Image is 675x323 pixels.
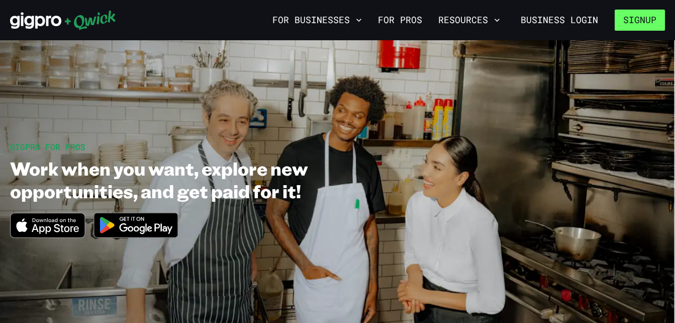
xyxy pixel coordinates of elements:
[268,12,366,29] button: For Businesses
[10,157,403,202] h1: Work when you want, explore new opportunities, and get paid for it!
[434,12,504,29] button: Resources
[512,10,607,31] a: Business Login
[10,141,85,152] span: GIGPRO FOR PROS
[87,206,185,244] img: Get it on Google Play
[10,229,85,240] a: Download on the App Store
[615,10,665,31] button: Signup
[374,12,426,29] a: For Pros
